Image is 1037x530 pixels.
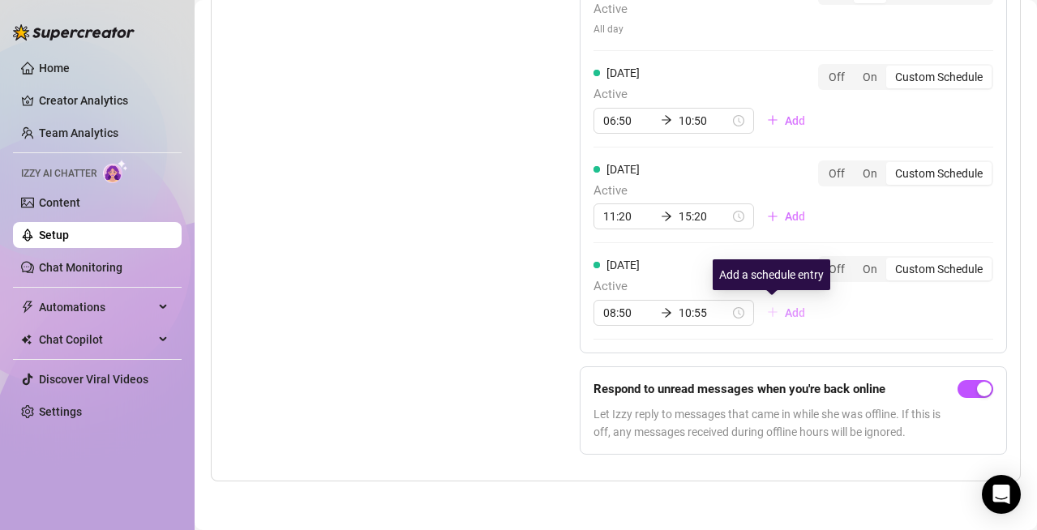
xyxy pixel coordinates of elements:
[785,306,805,319] span: Add
[39,373,148,386] a: Discover Viral Videos
[603,304,654,322] input: Start time
[785,210,805,223] span: Add
[39,405,82,418] a: Settings
[767,306,778,318] span: plus
[39,88,169,113] a: Creator Analytics
[593,405,951,441] span: Let Izzy reply to messages that came in while she was offline. If this is off, any messages recei...
[679,304,730,322] input: End time
[593,182,818,201] span: Active
[21,166,96,182] span: Izzy AI Chatter
[39,196,80,209] a: Content
[21,301,34,314] span: thunderbolt
[679,207,730,225] input: End time
[886,66,992,88] div: Custom Schedule
[661,307,672,318] span: arrow-right
[603,207,654,225] input: Start time
[754,203,818,229] button: Add
[767,211,778,222] span: plus
[13,24,135,41] img: logo-BBDzfeDw.svg
[603,112,654,130] input: Start time
[39,229,69,241] a: Setup
[754,300,818,326] button: Add
[606,163,640,176] span: [DATE]
[103,160,128,183] img: AI Chatter
[679,112,730,130] input: End time
[854,258,886,280] div: On
[854,66,886,88] div: On
[39,261,122,274] a: Chat Monitoring
[886,162,992,185] div: Custom Schedule
[767,114,778,126] span: plus
[818,64,993,90] div: segmented control
[661,211,672,222] span: arrow-right
[886,258,992,280] div: Custom Schedule
[820,258,854,280] div: Off
[818,160,993,186] div: segmented control
[593,277,818,297] span: Active
[661,114,672,126] span: arrow-right
[21,334,32,345] img: Chat Copilot
[39,126,118,139] a: Team Analytics
[39,327,154,353] span: Chat Copilot
[39,294,154,320] span: Automations
[593,22,640,37] span: All day
[593,382,885,396] strong: Respond to unread messages when you're back online
[785,114,805,127] span: Add
[606,259,640,271] span: [DATE]
[982,475,1021,514] div: Open Intercom Messenger
[818,256,993,282] div: segmented control
[606,66,640,79] span: [DATE]
[39,62,70,75] a: Home
[754,108,818,134] button: Add
[820,66,854,88] div: Off
[593,85,818,105] span: Active
[854,162,886,185] div: On
[820,162,854,185] div: Off
[713,259,830,290] div: Add a schedule entry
